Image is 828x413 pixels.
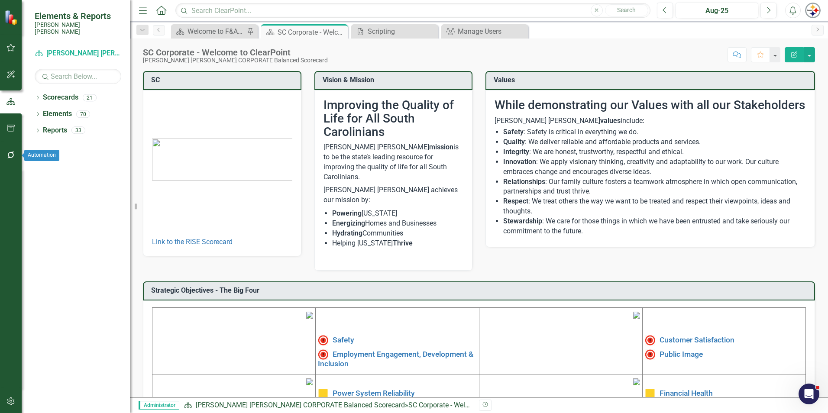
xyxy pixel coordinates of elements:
div: Manage Users [458,26,526,37]
strong: Safety [503,128,524,136]
h2: Improving the Quality of Life for All South Carolinians [323,99,464,139]
p: [PERSON_NAME] [PERSON_NAME] achieves our mission by: [323,184,464,207]
li: [US_STATE] [332,209,464,219]
strong: Powering [332,209,362,217]
a: Link to the RISE Scorecard [152,238,233,246]
div: SC Corporate - Welcome to ClearPoint [143,48,328,57]
h3: SC [151,76,296,84]
p: [PERSON_NAME] [PERSON_NAME] is to be the state’s leading resource for improving the quality of li... [323,142,464,184]
strong: Hydrating [332,229,362,237]
li: : Our family culture fosters a teamwork atmosphere in which open communication, partnerships and ... [503,177,806,197]
div: 33 [71,127,85,134]
img: Caution [645,388,655,399]
input: Search ClearPoint... [175,3,650,18]
iframe: Intercom live chat [799,384,819,404]
li: Homes and Businesses [332,219,464,229]
strong: Energizing [332,219,365,227]
strong: values [600,116,621,125]
span: Elements & Reports [35,11,121,21]
a: [PERSON_NAME] [PERSON_NAME] CORPORATE Balanced Scorecard [35,48,121,58]
img: ClearPoint Strategy [4,10,19,25]
li: : We treat others the way we want to be treated and respect their viewpoints, ideas and thoughts. [503,197,806,216]
strong: Respect [503,197,528,205]
img: mceclip1%20v4.png [306,312,313,319]
strong: mission [429,143,453,151]
img: Cambria Fayall [805,3,821,18]
img: High Alert [318,335,328,345]
li: : We are honest, trustworthy, respectful and ethical. [503,147,806,157]
a: Safety [333,336,354,344]
div: SC Corporate - Welcome to ClearPoint [408,401,523,409]
a: Scripting [353,26,436,37]
a: Power System Reliability [333,389,415,397]
span: Search [617,6,636,13]
img: Caution [318,388,328,399]
button: Search [605,4,648,16]
img: High Alert [645,335,655,345]
li: Helping [US_STATE] [332,239,464,248]
div: 21 [83,94,97,101]
h3: Vision & Mission [323,76,468,84]
li: : Safety is critical in everything we do. [503,127,806,137]
div: Scripting [368,26,436,37]
li: : We deliver reliable and affordable products and services. [503,137,806,147]
div: Aug-25 [679,6,755,16]
h3: Strategic Objectives - The Big Four [151,287,810,294]
small: [PERSON_NAME] [PERSON_NAME] [35,21,121,35]
h2: While demonstrating our Values with all our Stakeholders [495,99,806,112]
a: Customer Satisfaction [660,336,734,344]
div: Welcome to F&A Departmental Scorecard [188,26,245,37]
img: mceclip4.png [633,378,640,385]
img: mceclip2%20v3.png [633,312,640,319]
button: Aug-25 [676,3,758,18]
img: Not Meeting Target [318,349,328,360]
a: Welcome to F&A Departmental Scorecard [173,26,245,37]
strong: Innovation [503,158,536,166]
img: mceclip3%20v3.png [306,378,313,385]
a: Reports [43,126,67,136]
span: Administrator [139,401,179,410]
li: : We care for those things in which we have been entrusted and take seriously our commitment to t... [503,216,806,236]
a: [PERSON_NAME] [PERSON_NAME] CORPORATE Balanced Scorecard [196,401,405,409]
a: Scorecards [43,93,78,103]
a: Employment Engagement, Development & Inclusion [318,349,473,368]
a: Financial Health [660,389,713,397]
a: Public Image [660,349,703,358]
strong: Thrive [393,239,413,247]
li: : We apply visionary thinking, creativity and adaptability to our work. Our culture embraces chan... [503,157,806,177]
div: SC Corporate - Welcome to ClearPoint [278,27,346,38]
div: [PERSON_NAME] [PERSON_NAME] CORPORATE Balanced Scorecard [143,57,328,64]
strong: Stewardship [503,217,542,225]
h3: Values [494,76,810,84]
a: Manage Users [443,26,526,37]
div: 70 [76,110,90,118]
li: Communities [332,229,464,239]
img: Not Meeting Target [645,349,655,360]
strong: Quality [503,138,525,146]
strong: Relationships [503,177,545,186]
input: Search Below... [35,69,121,84]
div: » [184,400,472,410]
a: Elements [43,109,72,119]
div: Automation [24,150,59,161]
strong: Integrity [503,148,529,156]
p: [PERSON_NAME] [PERSON_NAME] include: [495,116,806,126]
